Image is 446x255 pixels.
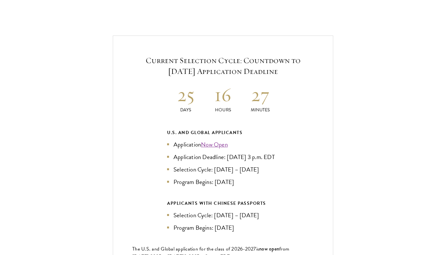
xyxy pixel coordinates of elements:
[204,83,242,107] h2: 16
[132,245,240,253] span: The U.S. and Global application for the class of 202
[167,83,204,107] h2: 25
[167,211,279,220] li: Selection Cycle: [DATE] – [DATE]
[242,107,279,113] p: Minutes
[242,83,279,107] h2: 27
[167,177,279,187] li: Program Begins: [DATE]
[253,245,256,253] span: 7
[167,165,279,174] li: Selection Cycle: [DATE] – [DATE]
[132,55,314,77] h5: Current Selection Cycle: Countdown to [DATE] Application Deadline
[256,245,259,253] span: is
[259,245,279,252] span: now open
[167,107,204,113] p: Days
[201,140,228,149] a: Now Open
[243,245,253,253] span: -202
[204,107,242,113] p: Hours
[167,199,279,207] div: APPLICANTS WITH CHINESE PASSPORTS
[167,140,279,149] li: Application
[167,223,279,232] li: Program Begins: [DATE]
[167,129,279,137] div: U.S. and Global Applicants
[240,245,243,253] span: 6
[167,152,279,162] li: Application Deadline: [DATE] 3 p.m. EDT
